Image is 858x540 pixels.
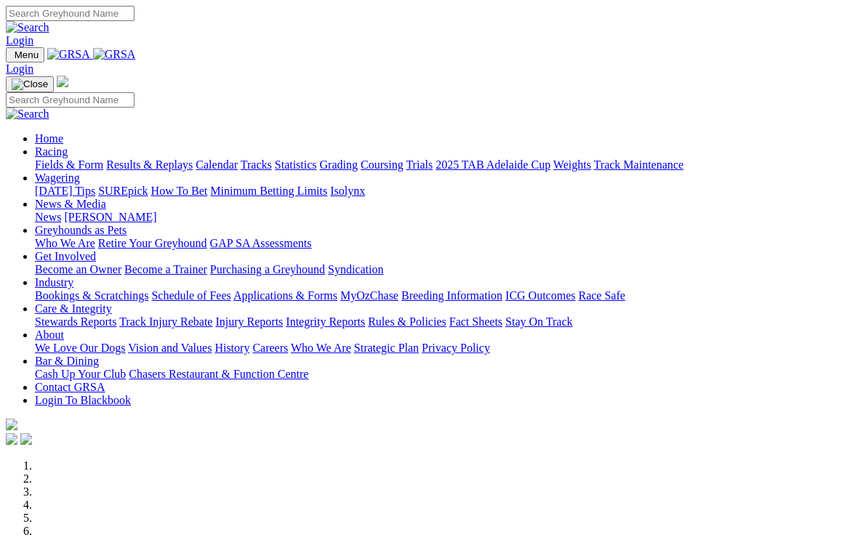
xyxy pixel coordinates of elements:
a: [PERSON_NAME] [64,211,156,223]
a: Calendar [196,158,238,171]
img: Search [6,108,49,121]
img: GRSA [93,48,136,61]
a: ICG Outcomes [505,289,575,302]
a: Track Maintenance [594,158,683,171]
a: Racing [35,145,68,158]
a: Race Safe [578,289,625,302]
a: Bar & Dining [35,355,99,367]
button: Toggle navigation [6,47,44,63]
input: Search [6,6,135,21]
a: Weights [553,158,591,171]
a: Isolynx [330,185,365,197]
a: News [35,211,61,223]
img: logo-grsa-white.png [57,76,68,87]
a: History [214,342,249,354]
div: Get Involved [35,263,852,276]
a: Fields & Form [35,158,103,171]
a: Trials [406,158,433,171]
a: Syndication [328,263,383,275]
a: Become a Trainer [124,263,207,275]
div: News & Media [35,211,852,224]
img: logo-grsa-white.png [6,419,17,430]
a: Results & Replays [106,158,193,171]
a: Schedule of Fees [151,289,230,302]
img: Close [12,78,48,90]
a: MyOzChase [340,289,398,302]
div: Care & Integrity [35,315,852,329]
a: Become an Owner [35,263,121,275]
div: Industry [35,289,852,302]
a: Statistics [275,158,317,171]
a: Get Involved [35,250,96,262]
a: Fact Sheets [449,315,502,328]
img: GRSA [47,48,90,61]
a: Cash Up Your Club [35,368,126,380]
input: Search [6,92,135,108]
a: How To Bet [151,185,208,197]
a: Rules & Policies [368,315,446,328]
a: About [35,329,64,341]
a: Industry [35,276,73,289]
a: Breeding Information [401,289,502,302]
a: Applications & Forms [233,289,337,302]
div: Wagering [35,185,852,198]
a: Injury Reports [215,315,283,328]
a: Who We Are [35,237,95,249]
a: Tracks [241,158,272,171]
a: Bookings & Scratchings [35,289,148,302]
a: Who We Are [291,342,351,354]
a: Care & Integrity [35,302,112,315]
a: GAP SA Assessments [210,237,312,249]
a: Integrity Reports [286,315,365,328]
a: Login [6,63,33,75]
a: News & Media [35,198,106,210]
a: SUREpick [98,185,148,197]
a: Grading [320,158,358,171]
div: Racing [35,158,852,172]
a: Purchasing a Greyhound [210,263,325,275]
a: Wagering [35,172,80,184]
div: About [35,342,852,355]
a: Retire Your Greyhound [98,237,207,249]
a: Minimum Betting Limits [210,185,327,197]
a: 2025 TAB Adelaide Cup [436,158,550,171]
a: Login To Blackbook [35,394,131,406]
a: Coursing [361,158,404,171]
a: Careers [252,342,288,354]
a: Strategic Plan [354,342,419,354]
a: We Love Our Dogs [35,342,125,354]
a: Track Injury Rebate [119,315,212,328]
div: Bar & Dining [35,368,852,381]
img: Search [6,21,49,34]
img: twitter.svg [20,433,32,445]
a: Greyhounds as Pets [35,224,127,236]
button: Toggle navigation [6,76,54,92]
a: [DATE] Tips [35,185,95,197]
a: Vision and Values [128,342,212,354]
a: Contact GRSA [35,381,105,393]
img: facebook.svg [6,433,17,445]
a: Stay On Track [505,315,572,328]
div: Greyhounds as Pets [35,237,852,250]
a: Privacy Policy [422,342,490,354]
a: Home [35,132,63,145]
a: Login [6,34,33,47]
a: Stewards Reports [35,315,116,328]
a: Chasers Restaurant & Function Centre [129,368,308,380]
span: Menu [15,49,39,60]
